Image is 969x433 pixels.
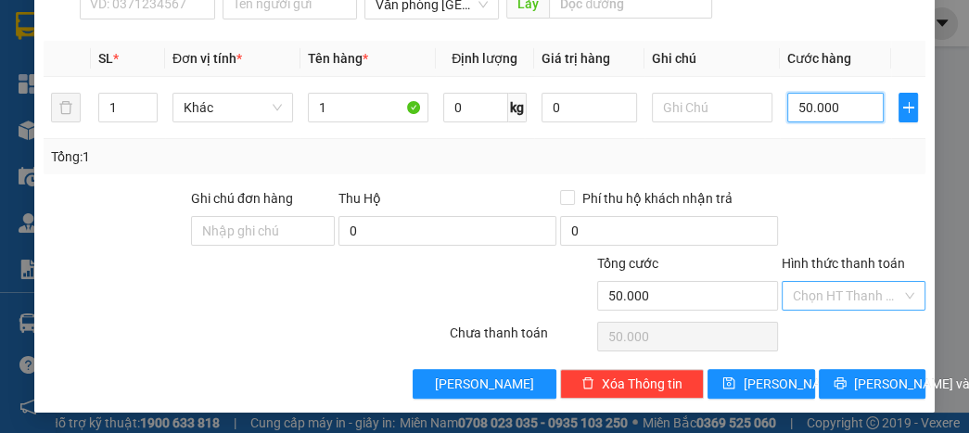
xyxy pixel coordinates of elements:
span: Tổng cước [597,256,658,271]
span: plus [899,100,918,115]
th: Ghi chú [644,41,780,77]
span: kg [508,93,527,122]
span: Phí thu hộ khách nhận trả [575,188,740,209]
span: delete [581,376,594,391]
label: Hình thức thanh toán [782,256,905,271]
input: VD: Bàn, Ghế [308,93,428,122]
input: 0 [542,93,637,122]
span: [PERSON_NAME] [435,374,534,394]
span: save [722,376,735,391]
button: [PERSON_NAME] [413,369,556,399]
b: XE GIƯỜNG NẰM CAO CẤP HÙNG THỤC [54,15,228,127]
span: Khác [184,94,282,121]
button: deleteXóa Thông tin [560,369,704,399]
span: Đơn vị tính [172,51,242,66]
span: Cước hàng [787,51,851,66]
input: Ghi chú đơn hàng [191,216,335,246]
div: Tổng: 1 [51,146,376,167]
span: Tên hàng [308,51,368,66]
button: delete [51,93,81,122]
div: Chưa thanh toán [448,323,595,355]
span: Giá trị hàng [542,51,610,66]
label: Ghi chú đơn hàng [191,191,293,206]
h2: FVE7K4B9 [10,133,149,163]
img: logo.jpg [10,28,45,121]
span: printer [834,376,847,391]
span: Thu Hộ [338,191,381,206]
button: printer[PERSON_NAME] và In [819,369,925,399]
button: plus [899,93,919,122]
input: Ghi Chú [652,93,772,122]
h1: Giao dọc đường [97,133,342,261]
span: [PERSON_NAME] [743,374,842,394]
span: SL [98,51,113,66]
span: Xóa Thông tin [602,374,682,394]
span: Định lượng [452,51,517,66]
button: save[PERSON_NAME] [708,369,814,399]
